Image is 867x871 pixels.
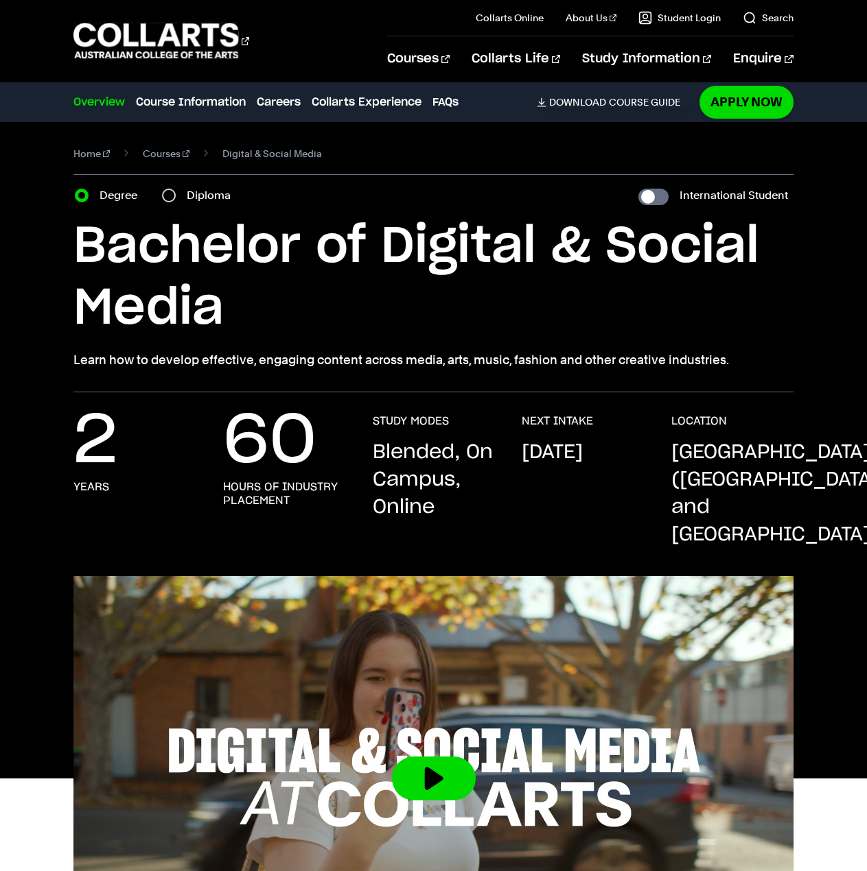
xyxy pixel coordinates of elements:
[222,144,322,163] span: Digital & Social Media
[136,94,246,110] a: Course Information
[187,186,239,205] label: Diploma
[73,350,793,370] p: Learn how to develop effective, engaging content across media, arts, music, fashion and other cre...
[223,414,316,469] p: 60
[472,36,560,82] a: Collarts Life
[522,439,583,466] p: [DATE]
[223,480,345,508] h3: hours of industry placement
[73,94,125,110] a: Overview
[743,11,794,25] a: Search
[522,414,593,428] h3: NEXT INTAKE
[373,414,449,428] h3: STUDY MODES
[476,11,544,25] a: Collarts Online
[537,96,691,108] a: DownloadCourse Guide
[73,144,110,163] a: Home
[566,11,616,25] a: About Us
[638,11,721,25] a: Student Login
[700,86,794,118] a: Apply Now
[387,36,450,82] a: Courses
[733,36,793,82] a: Enquire
[312,94,421,110] a: Collarts Experience
[73,414,117,469] p: 2
[73,21,249,60] div: Go to homepage
[680,186,788,205] label: International Student
[671,414,727,428] h3: LOCATION
[582,36,711,82] a: Study Information
[257,94,301,110] a: Careers
[373,439,495,521] p: Blended, On Campus, Online
[73,216,793,339] h1: Bachelor of Digital & Social Media
[432,94,459,110] a: FAQs
[549,96,606,108] span: Download
[143,144,189,163] a: Courses
[100,186,146,205] label: Degree
[73,480,109,494] h3: years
